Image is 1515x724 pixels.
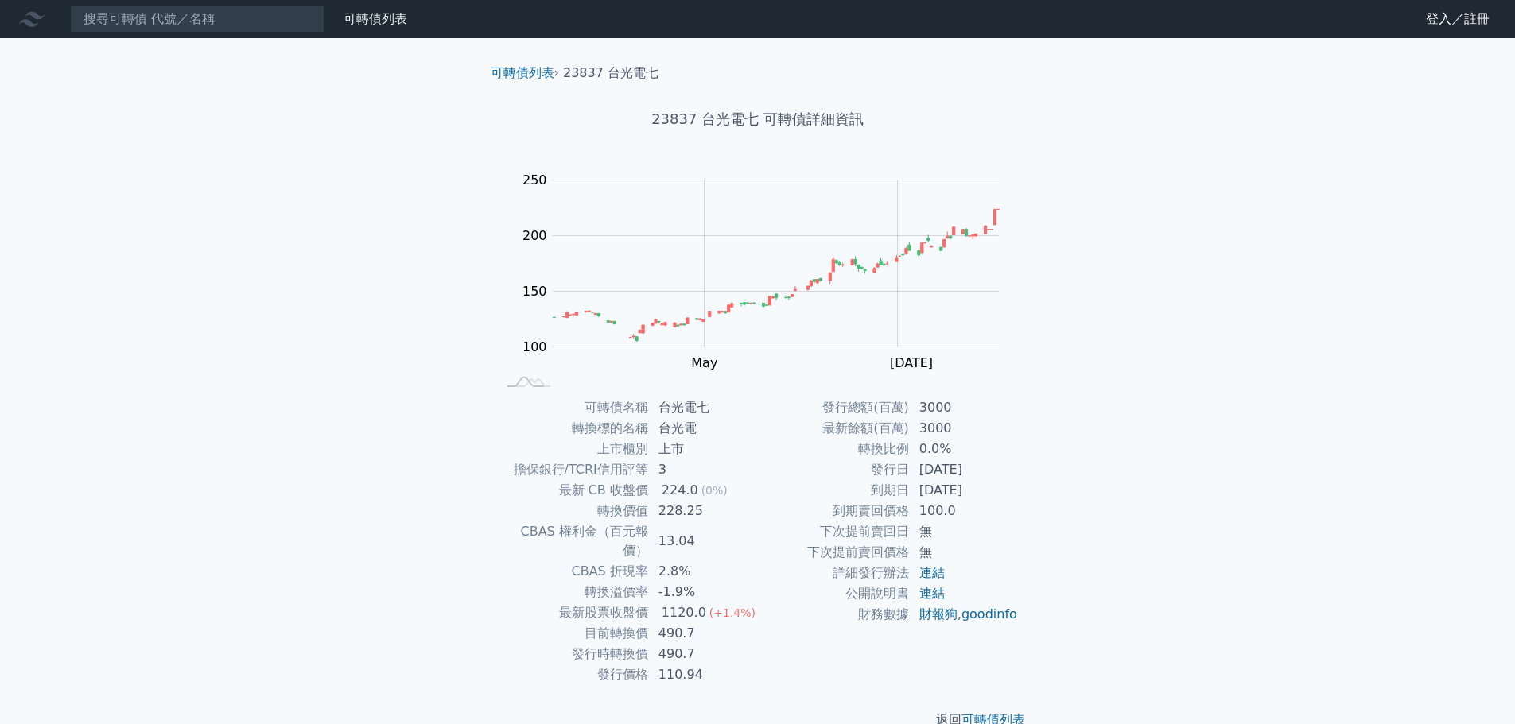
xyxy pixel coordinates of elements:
td: CBAS 權利金（百元報價） [497,521,649,561]
span: (0%) [701,484,728,497]
td: 下次提前賣回日 [758,521,910,542]
a: 連結 [919,586,945,601]
tspan: 200 [522,228,547,243]
td: 最新餘額(百萬) [758,418,910,439]
td: 可轉債名稱 [497,397,649,418]
g: Chart [515,172,1024,403]
td: 490.7 [649,623,758,644]
div: 224.0 [658,481,701,500]
tspan: 100 [522,339,547,354]
td: 13.04 [649,521,758,561]
a: goodinfo [961,606,1017,621]
td: 上市櫃別 [497,439,649,459]
a: 登入／註冊 [1413,6,1502,32]
tspan: 250 [522,172,547,188]
td: 擔保銀行/TCRI信用評等 [497,459,649,480]
td: 110.94 [649,664,758,685]
div: 1120.0 [658,603,709,622]
input: 搜尋可轉債 代號／名稱 [70,6,324,33]
td: 發行總額(百萬) [758,397,910,418]
a: 可轉債列表 [491,65,554,80]
td: 台光電 [649,418,758,439]
li: › [491,64,559,83]
tspan: 150 [522,284,547,299]
td: CBAS 折現率 [497,561,649,582]
td: 財務數據 [758,604,910,625]
td: 3000 [910,397,1019,418]
td: [DATE] [910,459,1019,480]
td: 到期日 [758,480,910,501]
td: 最新股票收盤價 [497,602,649,623]
td: 轉換價值 [497,501,649,521]
td: [DATE] [910,480,1019,501]
td: 100.0 [910,501,1019,521]
td: 台光電七 [649,397,758,418]
td: 3 [649,459,758,480]
td: 228.25 [649,501,758,521]
td: 公開說明書 [758,583,910,604]
td: 詳細發行辦法 [758,563,910,583]
td: 發行時轉換價 [497,644,649,664]
td: 最新 CB 收盤價 [497,480,649,501]
td: 無 [910,542,1019,563]
td: 發行日 [758,459,910,480]
a: 連結 [919,565,945,580]
td: 到期賣回價格 [758,501,910,521]
td: 目前轉換價 [497,623,649,644]
span: (+1.4%) [709,606,756,619]
td: , [910,604,1019,625]
td: 2.8% [649,561,758,582]
td: 3000 [910,418,1019,439]
tspan: May [691,355,717,370]
a: 財報狗 [919,606,958,621]
a: 可轉債列表 [344,11,407,26]
td: -1.9% [649,582,758,602]
td: 下次提前賣回價格 [758,542,910,563]
td: 上市 [649,439,758,459]
td: 轉換溢價率 [497,582,649,602]
td: 0.0% [910,439,1019,459]
td: 發行價格 [497,664,649,685]
h1: 23837 台光電七 可轉債詳細資訊 [478,108,1038,130]
td: 轉換標的名稱 [497,418,649,439]
td: 轉換比例 [758,439,910,459]
td: 490.7 [649,644,758,664]
td: 無 [910,521,1019,542]
tspan: [DATE] [890,355,933,370]
li: 23837 台光電七 [563,64,658,83]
